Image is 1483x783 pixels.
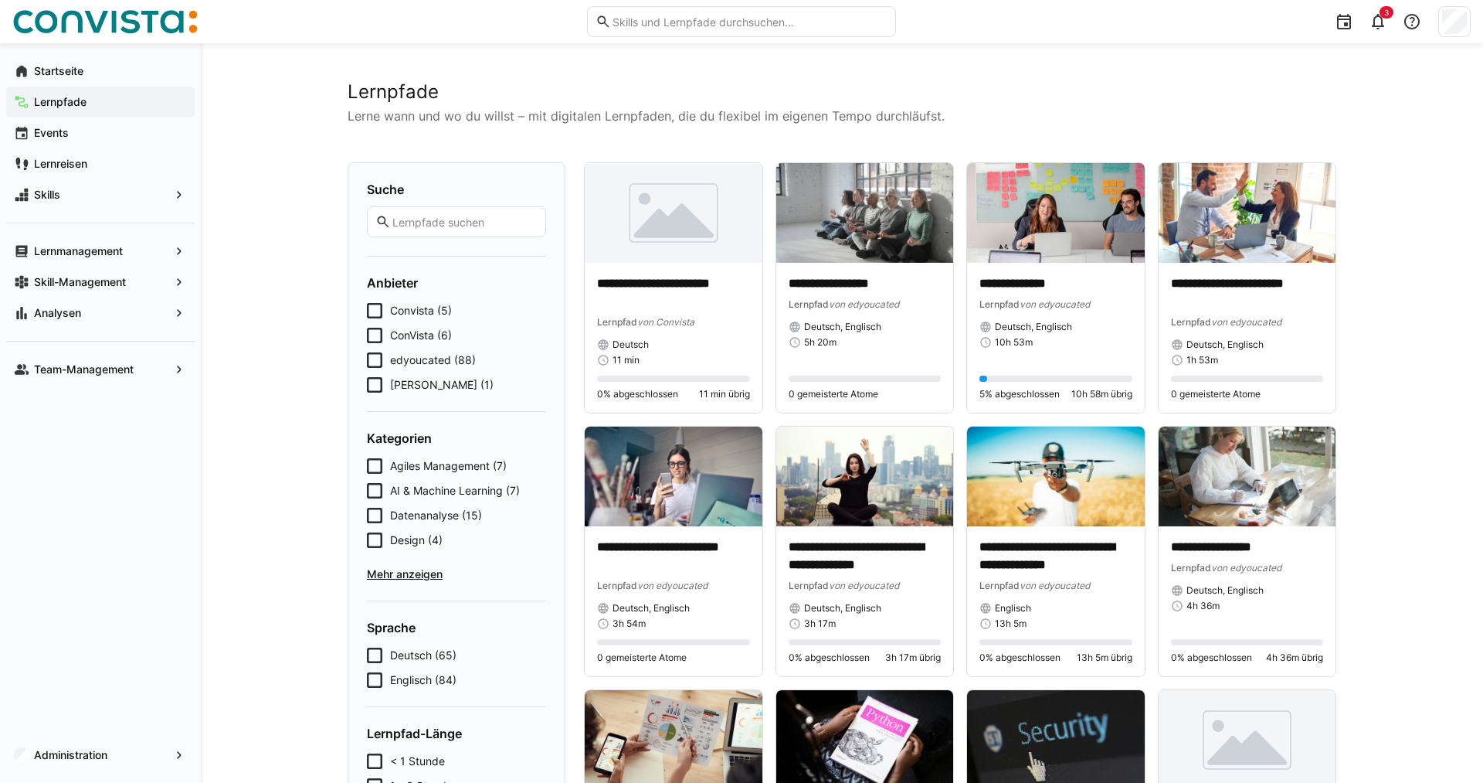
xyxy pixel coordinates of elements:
span: 4h 36m übrig [1266,652,1323,664]
img: image [967,427,1145,526]
p: Lerne wann und wo du willst – mit digitalen Lernpfaden, die du flexibel im eigenen Tempo durchläu... [348,107,1336,125]
span: Agiles Management (7) [390,458,507,474]
span: Lernpfad [1171,316,1211,328]
span: 11 min übrig [699,388,750,400]
span: 3 [1384,8,1389,17]
img: image [776,427,954,526]
span: 0% abgeschlossen [597,388,678,400]
span: Englisch [995,602,1031,614]
span: Datenanalyse (15) [390,508,482,523]
span: 10h 58m übrig [1071,388,1132,400]
span: Deutsch [613,339,649,351]
h4: Sprache [367,620,546,635]
span: Lernpfad [789,298,829,310]
span: 10h 53m [995,336,1033,349]
span: 3h 17m übrig [885,652,941,664]
span: von edyoucated [829,580,899,591]
span: 5% abgeschlossen [979,388,1060,400]
span: Lernpfad [979,580,1020,591]
span: 4h 36m [1186,600,1220,612]
h4: Anbieter [367,275,546,291]
span: 0 gemeisterte Atome [1171,388,1261,400]
span: von edyoucated [1020,580,1090,591]
span: 3h 54m [613,618,646,630]
span: Deutsch, Englisch [804,321,881,333]
h4: Lernpfad-Länge [367,726,546,741]
span: edyoucated (88) [390,352,476,368]
span: Design (4) [390,533,443,548]
span: Lernpfad [597,580,637,591]
span: Deutsch, Englisch [1186,339,1264,351]
span: Englisch (84) [390,672,456,688]
h2: Lernpfade [348,80,1336,104]
span: Convista (5) [390,303,452,318]
span: Mehr anzeigen [367,567,546,582]
span: Deutsch (65) [390,648,456,663]
span: < 1 Stunde [390,754,445,769]
img: image [967,163,1145,263]
span: 13h 5m übrig [1077,652,1132,664]
img: image [776,163,954,263]
span: ConVista (6) [390,328,452,343]
span: von Convista [637,316,694,328]
span: 3h 17m [804,618,836,630]
span: Deutsch, Englisch [613,602,690,614]
span: 1h 53m [1186,354,1218,366]
span: von edyoucated [1211,562,1281,574]
span: 0% abgeschlossen [1171,652,1252,664]
span: Deutsch, Englisch [804,602,881,614]
h4: Suche [367,182,546,197]
input: Lernpfade suchen [391,215,538,229]
img: image [1159,427,1336,526]
span: von edyoucated [829,298,899,310]
span: 0% abgeschlossen [789,652,870,664]
span: AI & Machine Learning (7) [390,483,520,499]
span: 0% abgeschlossen [979,652,1060,664]
span: von edyoucated [637,580,708,591]
span: Lernpfad [789,580,829,591]
input: Skills und Lernpfade durchsuchen… [611,15,887,29]
h4: Kategorien [367,431,546,446]
span: [PERSON_NAME] (1) [390,377,494,393]
span: 5h 20m [804,336,837,349]
span: 11 min [613,354,640,366]
span: 0 gemeisterte Atome [597,652,687,664]
span: Deutsch, Englisch [1186,584,1264,597]
img: image [585,427,762,526]
span: Lernpfad [979,298,1020,310]
span: Lernpfad [1171,562,1211,574]
span: 0 gemeisterte Atome [789,388,878,400]
span: von edyoucated [1211,316,1281,328]
span: von edyoucated [1020,298,1090,310]
span: Deutsch, Englisch [995,321,1072,333]
img: image [1159,163,1336,263]
span: 13h 5m [995,618,1027,630]
img: image [585,163,762,263]
span: Lernpfad [597,316,637,328]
